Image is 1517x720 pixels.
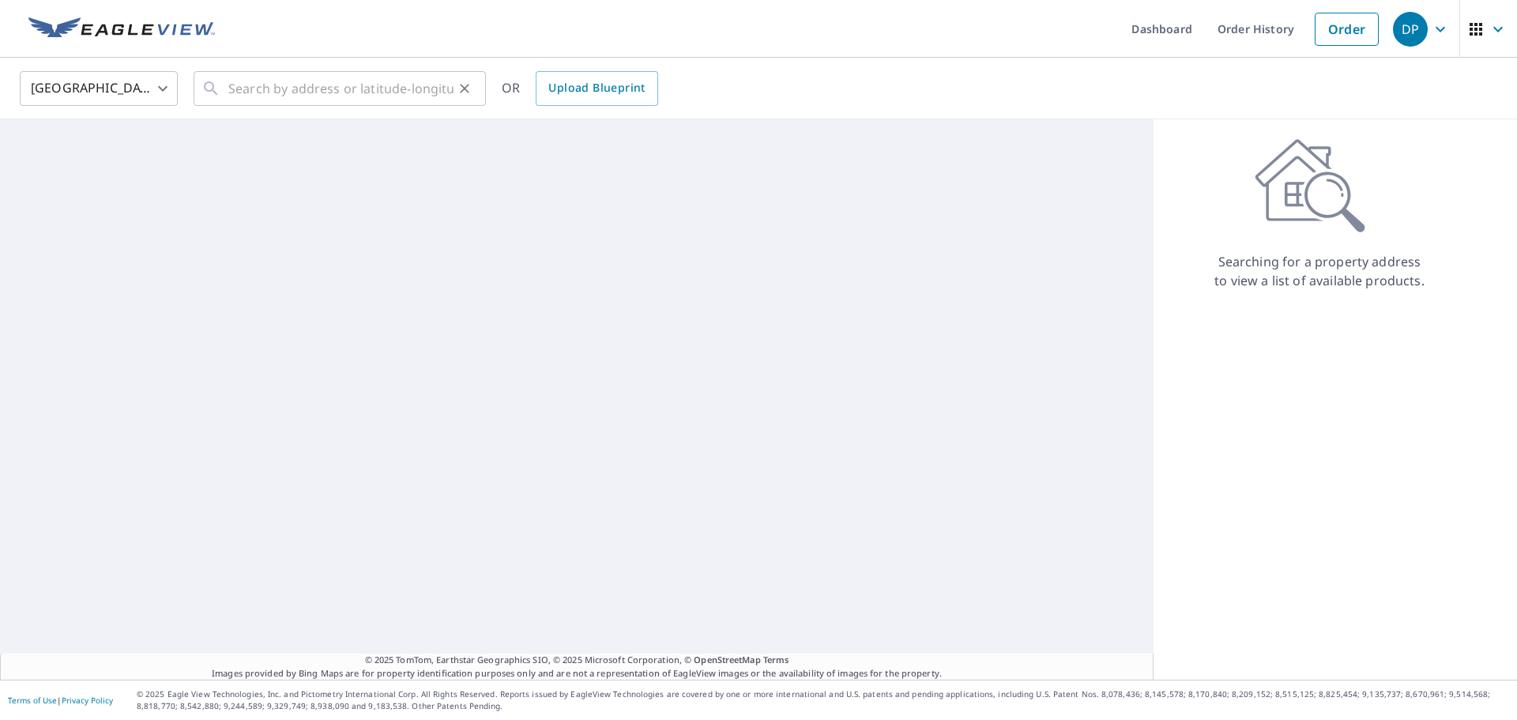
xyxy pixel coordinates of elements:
a: Terms of Use [8,695,57,706]
div: [GEOGRAPHIC_DATA] [20,66,178,111]
div: DP [1393,12,1428,47]
button: Clear [454,77,476,100]
a: OpenStreetMap [694,654,760,665]
a: Privacy Policy [62,695,113,706]
span: © 2025 TomTom, Earthstar Geographics SIO, © 2025 Microsoft Corporation, © [365,654,789,667]
span: Upload Blueprint [548,78,645,98]
p: Searching for a property address to view a list of available products. [1214,252,1425,290]
a: Terms [763,654,789,665]
a: Upload Blueprint [536,71,657,106]
div: OR [502,71,658,106]
img: EV Logo [28,17,215,41]
input: Search by address or latitude-longitude [228,66,454,111]
p: © 2025 Eagle View Technologies, Inc. and Pictometry International Corp. All Rights Reserved. Repo... [137,688,1509,712]
p: | [8,695,113,705]
a: Order [1315,13,1379,46]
